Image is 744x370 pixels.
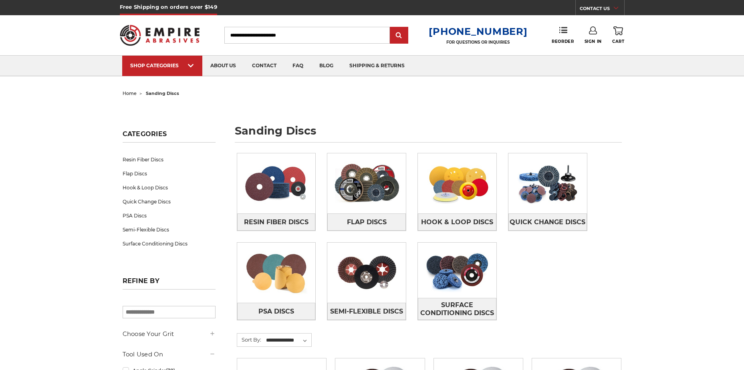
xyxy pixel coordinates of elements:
[552,39,574,44] span: Reorder
[244,56,284,76] a: contact
[123,209,216,223] a: PSA Discs
[347,215,387,229] span: Flap Discs
[237,156,316,211] img: Resin Fiber Discs
[418,213,496,231] a: Hook & Loop Discs
[418,243,496,298] img: Surface Conditioning Discs
[123,223,216,237] a: Semi-Flexible Discs
[265,334,311,346] select: Sort By:
[120,20,200,51] img: Empire Abrasives
[123,277,216,290] h5: Refine by
[123,153,216,167] a: Resin Fiber Discs
[123,350,216,359] h5: Tool Used On
[123,90,137,96] a: home
[123,167,216,181] a: Flap Discs
[237,303,316,320] a: PSA Discs
[237,334,261,346] label: Sort By:
[341,56,413,76] a: shipping & returns
[327,303,406,320] a: Semi-Flexible Discs
[244,215,308,229] span: Resin Fiber Discs
[130,62,194,68] div: SHOP CATEGORIES
[418,156,496,211] img: Hook & Loop Discs
[612,26,624,44] a: Cart
[429,26,527,37] a: [PHONE_NUMBER]
[391,28,407,44] input: Submit
[330,305,403,318] span: Semi-Flexible Discs
[327,245,406,300] img: Semi-Flexible Discs
[508,156,587,211] img: Quick Change Discs
[123,329,216,339] h5: Choose Your Grit
[123,181,216,195] a: Hook & Loop Discs
[612,39,624,44] span: Cart
[327,156,406,211] img: Flap Discs
[123,237,216,251] a: Surface Conditioning Discs
[123,195,216,209] a: Quick Change Discs
[146,90,179,96] span: sanding discs
[258,305,294,318] span: PSA Discs
[421,215,493,229] span: Hook & Loop Discs
[284,56,311,76] a: faq
[311,56,341,76] a: blog
[580,4,624,15] a: CONTACT US
[327,213,406,231] a: Flap Discs
[237,245,316,300] img: PSA Discs
[552,26,574,44] a: Reorder
[418,298,496,320] a: Surface Conditioning Discs
[235,125,622,143] h1: sanding discs
[237,213,316,231] a: Resin Fiber Discs
[429,40,527,45] p: FOR QUESTIONS OR INQUIRIES
[510,215,585,229] span: Quick Change Discs
[508,213,587,231] a: Quick Change Discs
[123,130,216,143] h5: Categories
[585,39,602,44] span: Sign In
[202,56,244,76] a: about us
